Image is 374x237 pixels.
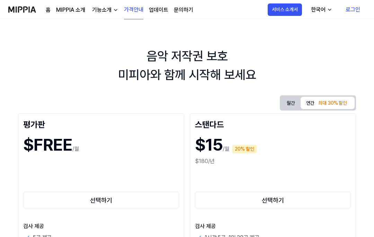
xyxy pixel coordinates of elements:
[195,157,351,165] div: $180/년
[23,192,179,208] button: 선택하기
[223,145,229,153] p: /월
[23,190,179,210] a: 선택하기
[56,6,85,14] a: MIPPIA 소개
[281,97,301,110] button: 월간
[316,98,349,108] div: 최대 30% 할인
[301,97,355,109] button: 연간
[23,118,179,130] div: 평가판
[46,6,51,14] a: 홈
[232,145,257,153] div: 20% 할인
[195,118,351,130] div: 스탠다드
[195,132,223,157] h1: $15
[310,6,327,14] div: 한국어
[195,192,351,208] button: 선택하기
[149,6,168,14] a: 업데이트
[195,222,351,230] p: 검사 제공
[268,3,302,16] button: 서비스 소개서
[174,6,193,14] a: 문의하기
[305,3,337,17] button: 한국어
[23,132,72,157] h1: $FREE
[113,7,118,13] img: down
[72,145,79,153] p: /월
[23,222,179,230] p: 검사 제공
[91,6,113,14] div: 기능소개
[91,6,118,14] button: 기능소개
[124,0,143,19] a: 가격안내
[195,190,351,210] a: 선택하기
